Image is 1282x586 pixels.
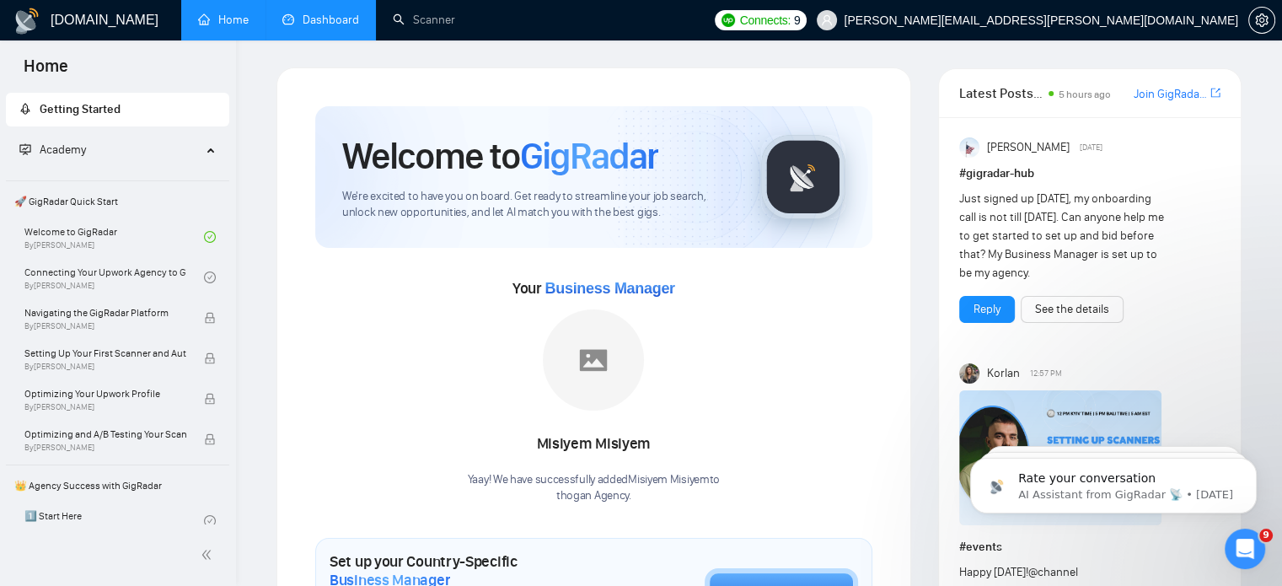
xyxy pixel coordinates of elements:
[959,363,979,384] img: Korlan
[282,13,359,27] a: dashboardDashboard
[10,54,82,89] span: Home
[204,433,216,445] span: lock
[204,271,216,283] span: check-circle
[198,13,249,27] a: homeHome
[24,362,186,372] span: By [PERSON_NAME]
[24,385,186,402] span: Optimizing Your Upwork Profile
[959,296,1015,323] button: Reply
[740,11,791,30] span: Connects:
[1059,89,1111,100] span: 5 hours ago
[19,143,31,155] span: fund-projection-screen
[959,164,1220,183] h1: # gigradar-hub
[543,309,644,411] img: placeholder.png
[8,469,228,503] span: 👑 Agency Success with GigRadar
[24,259,204,296] a: Connecting Your Upwork Agency to GigRadarBy[PERSON_NAME]
[24,345,186,362] span: Setting Up Your First Scanner and Auto-Bidder
[24,426,186,443] span: Optimizing and A/B Testing Your Scanner for Better Results
[1028,565,1078,579] span: @channel
[19,142,86,157] span: Academy
[204,312,216,324] span: lock
[721,13,735,27] img: upwork-logo.png
[1248,7,1275,34] button: setting
[1035,300,1109,319] a: See the details
[1249,13,1274,27] span: setting
[40,142,86,157] span: Academy
[986,364,1019,383] span: Korlan
[342,133,658,179] h1: Welcome to
[204,393,216,405] span: lock
[1248,13,1275,27] a: setting
[204,352,216,364] span: lock
[959,83,1043,104] span: Latest Posts from the GigRadar Community
[40,102,121,116] span: Getting Started
[13,8,40,35] img: logo
[1210,86,1220,99] span: export
[821,14,833,26] span: user
[24,402,186,412] span: By [PERSON_NAME]
[959,390,1161,525] img: F09DP4X9C49-Event%20with%20Vlad%20Sharahov.png
[24,218,204,255] a: Welcome to GigRadarBy[PERSON_NAME]
[986,138,1069,157] span: [PERSON_NAME]
[1225,529,1265,569] iframe: Intercom live chat
[959,137,979,158] img: Anisuzzaman Khan
[1210,85,1220,101] a: export
[544,280,674,297] span: Business Manager
[959,190,1168,282] div: Just signed up [DATE], my onboarding call is not till [DATE]. Can anyone help me to get started t...
[520,133,658,179] span: GigRadar
[974,300,1000,319] a: Reply
[8,185,228,218] span: 🚀 GigRadar Quick Start
[24,304,186,321] span: Navigating the GigRadar Platform
[1259,529,1273,542] span: 9
[512,279,675,298] span: Your
[1134,85,1207,104] a: Join GigRadar Slack Community
[945,422,1282,540] iframe: Intercom notifications message
[342,189,734,221] span: We're excited to have you on board. Get ready to streamline your job search, unlock new opportuni...
[204,231,216,243] span: check-circle
[201,546,217,563] span: double-left
[468,488,720,504] p: thogan Agency .
[24,443,186,453] span: By [PERSON_NAME]
[468,430,720,459] div: Misiyem Misiyem
[1080,140,1102,155] span: [DATE]
[1021,296,1124,323] button: See the details
[761,135,845,219] img: gigradar-logo.png
[959,538,1220,556] h1: # events
[24,503,204,540] a: 1️⃣ Start Here
[204,515,216,527] span: check-circle
[794,11,801,30] span: 9
[6,93,229,126] li: Getting Started
[1030,366,1062,381] span: 12:57 PM
[24,321,186,331] span: By [PERSON_NAME]
[19,103,31,115] span: rocket
[468,472,720,504] div: Yaay! We have successfully added Misiyem Misiyem to
[393,13,455,27] a: searchScanner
